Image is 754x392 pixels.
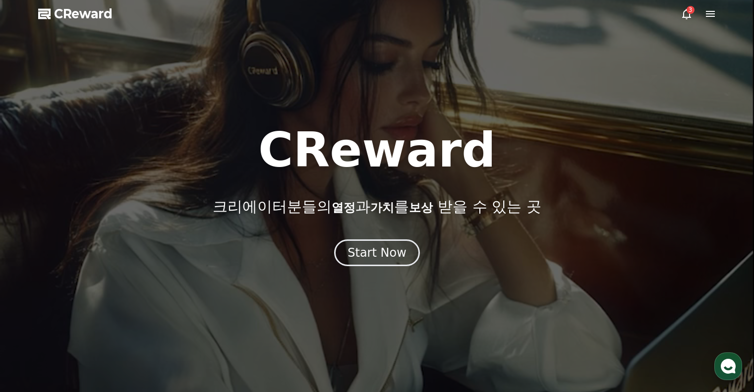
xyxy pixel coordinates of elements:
[258,126,496,174] h1: CReward
[54,6,113,22] span: CReward
[334,239,420,266] button: Start Now
[370,201,394,215] span: 가치
[38,6,113,22] a: CReward
[332,201,355,215] span: 열정
[687,6,695,14] div: 3
[348,245,406,261] div: Start Now
[334,249,420,259] a: Start Now
[409,201,433,215] span: 보상
[681,8,693,20] a: 3
[213,198,541,216] p: 크리에이터분들의 과 를 받을 수 있는 곳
